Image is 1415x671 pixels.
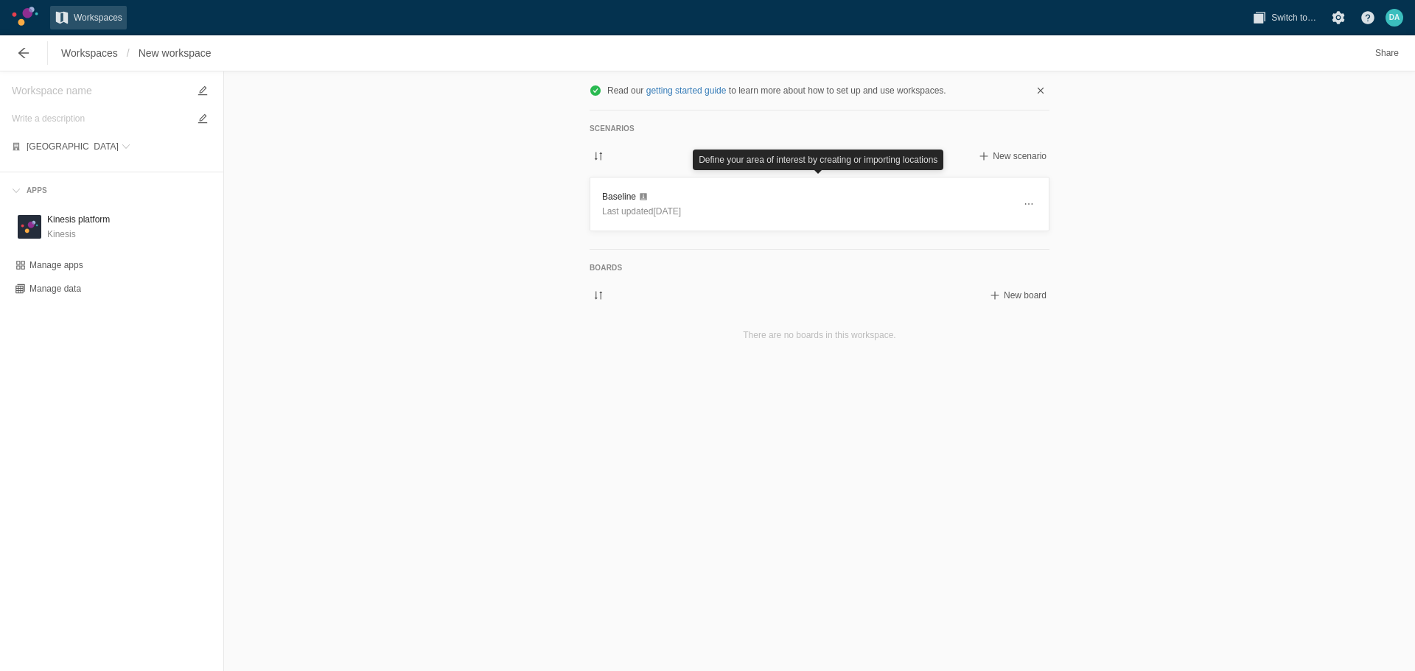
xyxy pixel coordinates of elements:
div: Read our to learn more about how to set up and use workspaces. [601,83,1032,98]
a: Workspaces [57,41,122,65]
span: [GEOGRAPHIC_DATA] [27,142,119,151]
h3: Kinesis platform [47,212,110,227]
div: Manage apps [29,259,83,271]
button: Switch to… [1248,6,1321,29]
button: New scenario [975,147,1049,165]
span: New workspace [139,46,212,60]
span: Workspaces [61,46,118,60]
span: Workspaces [74,10,122,25]
button: Share [1371,41,1403,65]
a: New workspace [134,41,216,65]
div: Apps [6,178,217,203]
span: Manage data [29,283,81,295]
h5: Scenarios [590,122,1049,136]
button: [GEOGRAPHIC_DATA] [27,139,130,154]
span: New scenario [993,150,1047,162]
span: / [122,41,134,65]
span: Last updated [DATE] [602,206,681,217]
p: Kinesis [47,227,110,242]
span: Switch to… [1271,10,1316,25]
span: New board [1004,289,1047,301]
button: Manage apps [12,256,86,274]
div: DA [1386,9,1403,27]
span: There are no boards in this workspace. [743,330,895,340]
span: Share [1375,46,1399,60]
a: Workspaces [50,6,127,29]
div: Define your area of interest by creating or importing locations [693,150,943,170]
nav: Breadcrumb [57,41,216,65]
button: Manage data [12,280,84,298]
div: K [18,215,41,239]
button: New board [986,287,1049,304]
div: Apps [21,184,47,197]
a: BaselineLast updated[DATE] [590,177,1049,231]
a: getting started guide [646,85,727,96]
div: KKinesis logoKinesis platformKinesis [12,209,212,245]
h3: Baseline [602,189,1013,204]
h5: Boards [590,261,1049,275]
